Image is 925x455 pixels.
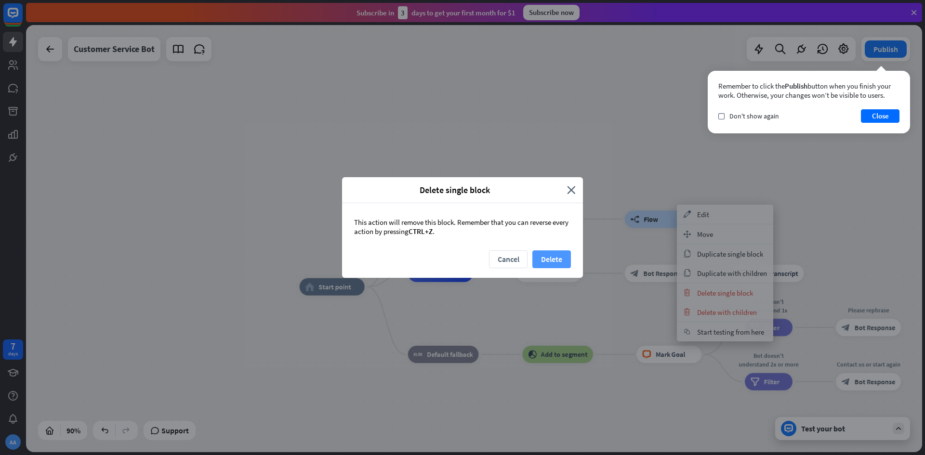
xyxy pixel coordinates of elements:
button: Close [861,109,899,123]
span: Delete single block [349,184,560,195]
span: Don't show again [729,112,779,120]
span: Publish [785,81,807,91]
div: Remember to click the button when you finish your work. Otherwise, your changes won’t be visible ... [718,81,899,100]
button: Cancel [489,250,528,268]
button: Delete [532,250,571,268]
div: This action will remove this block. Remember that you can reverse every action by pressing . [342,203,583,250]
i: close [567,184,576,195]
span: CTRL+Z [409,227,433,236]
button: Open LiveChat chat widget [8,4,37,33]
